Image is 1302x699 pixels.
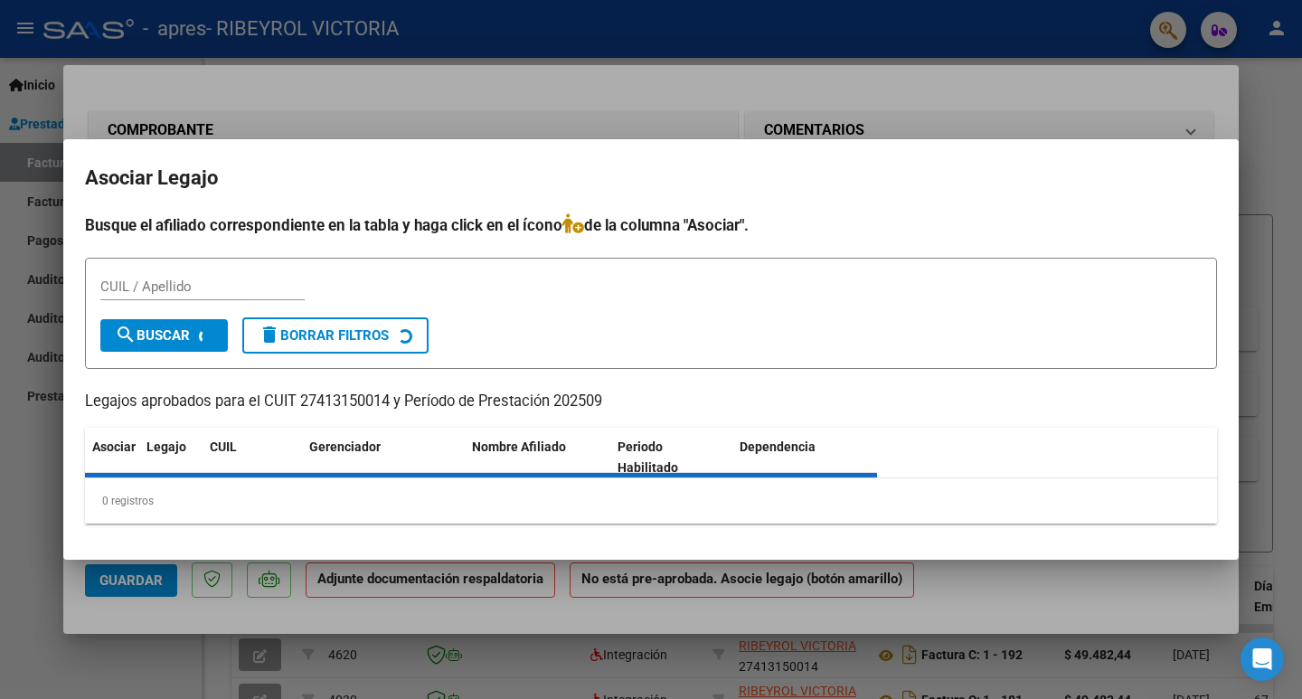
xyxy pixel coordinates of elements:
[146,439,186,454] span: Legajo
[309,439,381,454] span: Gerenciador
[242,317,429,354] button: Borrar Filtros
[259,327,389,344] span: Borrar Filtros
[85,478,1217,524] div: 0 registros
[465,428,610,487] datatable-header-cell: Nombre Afiliado
[100,319,228,352] button: Buscar
[618,439,678,475] span: Periodo Habilitado
[85,213,1217,237] h4: Busque el afiliado correspondiente en la tabla y haga click en el ícono de la columna "Asociar".
[115,327,190,344] span: Buscar
[740,439,816,454] span: Dependencia
[610,428,732,487] datatable-header-cell: Periodo Habilitado
[92,439,136,454] span: Asociar
[210,439,237,454] span: CUIL
[85,428,139,487] datatable-header-cell: Asociar
[259,324,280,345] mat-icon: delete
[1241,638,1284,681] div: Open Intercom Messenger
[302,428,465,487] datatable-header-cell: Gerenciador
[115,324,137,345] mat-icon: search
[139,428,203,487] datatable-header-cell: Legajo
[85,161,1217,195] h2: Asociar Legajo
[203,428,302,487] datatable-header-cell: CUIL
[732,428,878,487] datatable-header-cell: Dependencia
[472,439,566,454] span: Nombre Afiliado
[85,391,1217,413] p: Legajos aprobados para el CUIT 27413150014 y Período de Prestación 202509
